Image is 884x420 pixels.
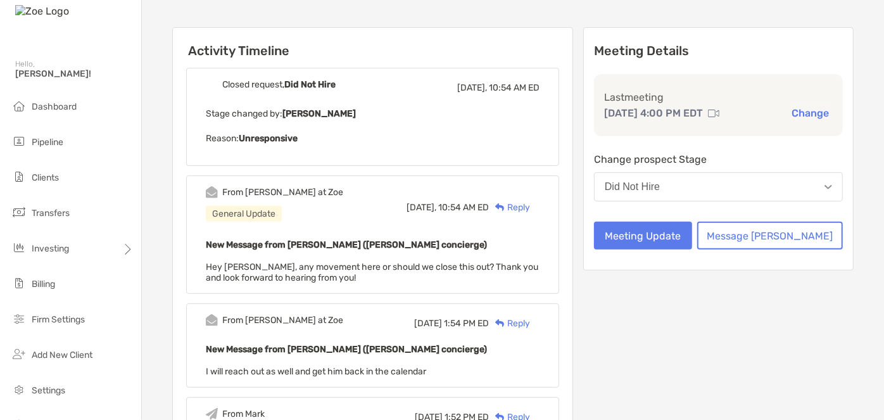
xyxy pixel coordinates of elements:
[11,240,27,255] img: investing icon
[32,101,77,112] span: Dashboard
[206,239,487,250] b: New Message from [PERSON_NAME] ([PERSON_NAME] concierge)
[206,130,540,146] p: Reason:
[604,105,703,121] p: [DATE] 4:00 PM EDT
[594,222,692,250] button: Meeting Update
[407,202,436,213] span: [DATE],
[414,318,442,329] span: [DATE]
[438,202,489,213] span: 10:54 AM ED
[32,172,59,183] span: Clients
[594,172,843,201] button: Did Not Hire
[32,208,70,219] span: Transfers
[11,347,27,362] img: add_new_client icon
[222,315,343,326] div: From [PERSON_NAME] at Zoe
[173,28,572,58] h6: Activity Timeline
[697,222,843,250] button: Message [PERSON_NAME]
[495,203,505,212] img: Reply icon
[222,79,336,90] div: Closed request,
[489,317,530,330] div: Reply
[206,79,218,91] img: Event icon
[206,314,218,326] img: Event icon
[32,350,92,360] span: Add New Client
[206,408,218,420] img: Event icon
[605,181,660,193] div: Did Not Hire
[11,134,27,149] img: pipeline icon
[32,243,69,254] span: Investing
[32,385,65,396] span: Settings
[489,201,530,214] div: Reply
[457,82,487,93] span: [DATE],
[594,43,843,59] p: Meeting Details
[11,205,27,220] img: transfers icon
[495,319,505,328] img: Reply icon
[222,409,265,419] div: From Mark
[604,89,833,105] p: Last meeting
[206,366,426,377] span: I will reach out as well and get him back in the calendar
[206,106,540,122] p: Stage changed by:
[11,169,27,184] img: clients icon
[32,314,85,325] span: Firm Settings
[11,276,27,291] img: billing icon
[15,5,69,17] img: Zoe Logo
[788,106,833,120] button: Change
[284,79,336,90] b: Did Not Hire
[11,311,27,326] img: firm-settings icon
[15,68,134,79] span: [PERSON_NAME]!
[32,137,63,148] span: Pipeline
[708,108,719,118] img: communication type
[11,98,27,113] img: dashboard icon
[594,151,843,167] p: Change prospect Stage
[489,82,540,93] span: 10:54 AM ED
[206,344,487,355] b: New Message from [PERSON_NAME] ([PERSON_NAME] concierge)
[282,108,356,119] b: [PERSON_NAME]
[206,206,282,222] div: General Update
[206,186,218,198] img: Event icon
[11,382,27,397] img: settings icon
[32,279,55,290] span: Billing
[222,187,343,198] div: From [PERSON_NAME] at Zoe
[444,318,489,329] span: 1:54 PM ED
[824,185,832,189] img: Open dropdown arrow
[239,133,298,144] b: Unresponsive
[206,262,538,283] span: Hey [PERSON_NAME], any movement here or should we close this out? Thank you and look forward to h...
